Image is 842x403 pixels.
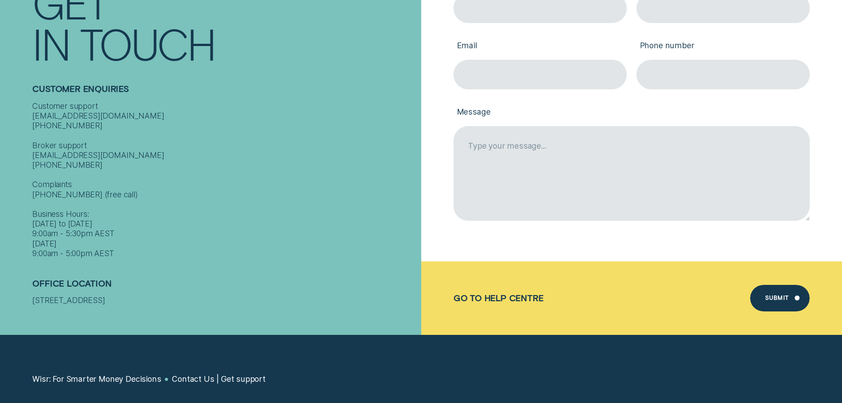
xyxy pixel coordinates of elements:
h2: Office Location [32,278,416,296]
div: [STREET_ADDRESS] [32,296,416,305]
a: Go to Help Centre [453,293,544,303]
button: Submit [750,285,809,311]
div: Customer support [EMAIL_ADDRESS][DOMAIN_NAME] [PHONE_NUMBER] Broker support [EMAIL_ADDRESS][DOMAI... [32,101,416,259]
label: Message [453,99,810,126]
a: Wisr: For Smarter Money Decisions [32,374,161,384]
div: In [32,23,69,64]
h2: Customer Enquiries [32,84,416,101]
label: Phone number [636,33,810,60]
a: Contact Us | Get support [172,374,266,384]
label: Email [453,33,627,60]
div: Touch [80,23,215,64]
